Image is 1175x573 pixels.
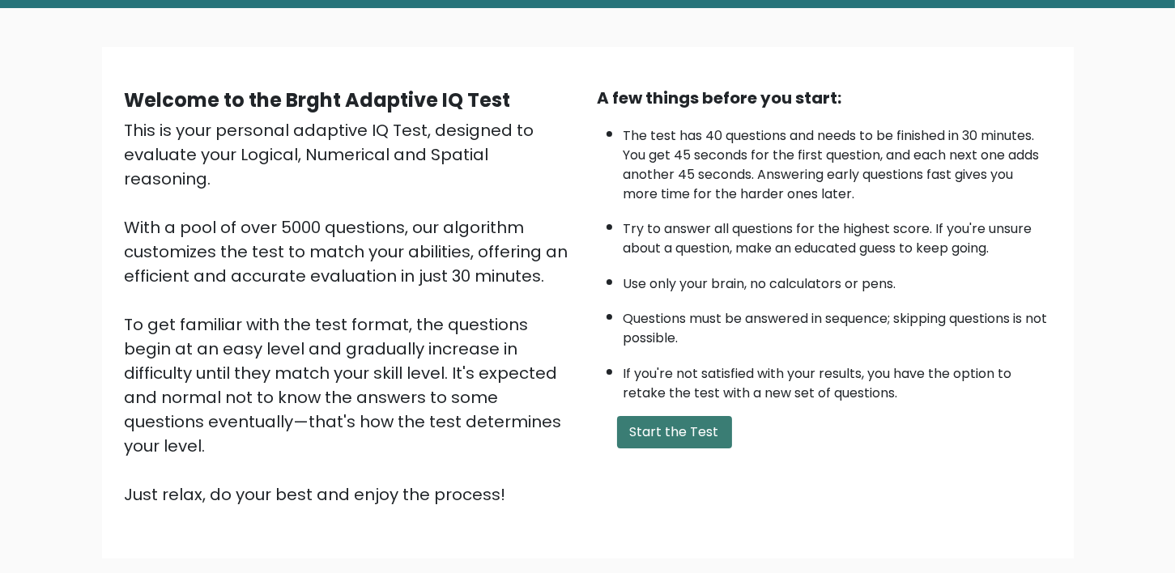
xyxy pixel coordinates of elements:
[598,86,1051,110] div: A few things before you start:
[624,118,1051,204] li: The test has 40 questions and needs to be finished in 30 minutes. You get 45 seconds for the firs...
[624,356,1051,403] li: If you're not satisfied with your results, you have the option to retake the test with a new set ...
[624,211,1051,258] li: Try to answer all questions for the highest score. If you're unsure about a question, make an edu...
[624,301,1051,348] li: Questions must be answered in sequence; skipping questions is not possible.
[624,266,1051,294] li: Use only your brain, no calculators or pens.
[125,118,578,507] div: This is your personal adaptive IQ Test, designed to evaluate your Logical, Numerical and Spatial ...
[125,87,511,113] b: Welcome to the Brght Adaptive IQ Test
[617,416,732,448] button: Start the Test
